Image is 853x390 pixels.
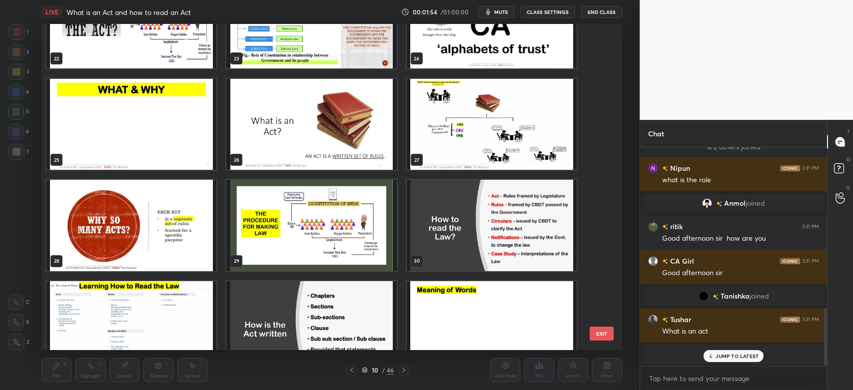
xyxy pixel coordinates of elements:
div: What is an act [662,327,819,337]
div: 6 [8,124,29,140]
span: Anmol [724,199,746,207]
button: CLASS SETTINGS [520,6,575,18]
div: X [8,314,29,330]
img: iconic-dark.1390631f.png [780,317,800,323]
div: 3:31 PM [802,258,819,264]
img: default.png [648,256,658,266]
p: Chat [640,120,672,147]
img: iconic-dark.1390631f.png [780,165,800,171]
img: no-rating-badge.077c3623.svg [662,317,668,323]
p: D [847,156,850,163]
div: LIVE [41,6,62,18]
h6: Tushar [668,314,691,325]
img: no-rating-badge.077c3623.svg [662,259,668,264]
div: 46 [387,366,394,375]
div: 3:31 PM [802,165,819,171]
span: mute [494,8,508,15]
div: C [8,294,29,310]
h6: CA Girl [668,256,694,266]
img: 6e9adfddb3c34dcca59e6e041f344c18.jpg [648,222,658,232]
img: 0a9a5c13d9304dc8ab3c352ee5aed601.jpg [699,291,709,301]
img: no-rating-badge.077c3623.svg [662,224,668,230]
button: EXIT [590,327,614,341]
span: joined [750,292,769,300]
img: 9b1c91334ed44311b32c09f03bdd0d7a.jpg [648,163,658,173]
div: 1 [8,24,28,40]
div: 3:31 PM [802,224,819,230]
div: 3 [8,64,29,80]
button: End Class [581,6,622,18]
img: 3 [702,198,712,208]
div: 4 [8,84,29,100]
p: & 2 others joined [649,143,819,151]
div: 2 [8,44,29,60]
img: no-rating-badge.077c3623.svg [716,201,722,207]
div: Z [8,334,29,350]
span: joined [746,199,765,207]
h4: What is an Act and how to read an Act [66,7,191,17]
h6: Nipun [668,163,690,173]
div: 3:31 PM [802,317,819,323]
div: grid [41,24,604,350]
img: 3 [648,315,658,325]
p: T [847,128,850,135]
div: / [382,367,385,373]
div: Good afternoon sir how are you [662,234,819,244]
img: no-rating-badge.077c3623.svg [713,294,719,300]
div: 5 [8,104,29,120]
img: 3 [704,350,714,360]
div: what is the role [662,175,819,185]
div: Good afternoon sir [662,268,819,278]
span: Tanishka [721,292,750,300]
h6: ritik [668,221,683,232]
p: JUMP TO LATEST [716,353,759,359]
p: G [846,184,850,191]
div: grid [640,147,827,366]
button: mute [478,6,514,18]
img: iconic-dark.1390631f.png [780,258,800,264]
div: 7 [8,144,29,160]
div: 10 [370,367,380,373]
img: no-rating-badge.077c3623.svg [662,166,668,171]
